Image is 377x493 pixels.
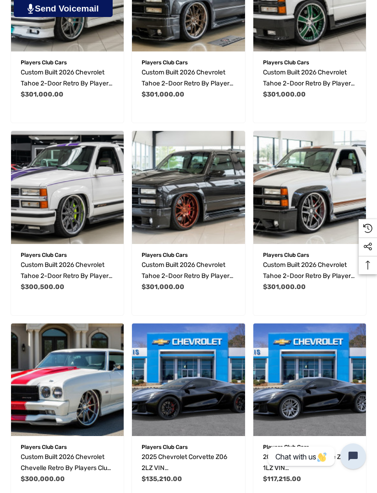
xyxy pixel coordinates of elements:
[263,283,306,291] span: $301,000.00
[359,261,377,270] svg: Top
[21,453,111,483] span: Custom Built 2026 Chevrolet Chevelle Retro by Players Club Cars | REF CVRT0822202501
[142,283,184,291] span: $301,000.00
[253,323,366,436] img: For Sale: 2025 Chevrolet Corvette Z06 1LZ VIN 1G1YD2D32S5606812
[142,57,235,68] p: Players Club Cars
[21,452,114,474] a: Custom Built 2026 Chevrolet Chevelle Retro by Players Club Cars | REF CVRT0822202501,$300,000.00
[263,67,356,89] a: Custom Built 2026 Chevrolet Tahoe 2-Door Retro by Players Club Cars | REF TAH20826202502,$301,000.00
[21,57,114,68] p: Players Club Cars
[142,441,235,453] p: Players Club Cars
[142,91,184,98] span: $301,000.00
[263,452,356,474] a: 2025 Chevrolet Corvette Z06 1LZ VIN 1G1YD2D32S5606812,$117,215.00
[363,242,372,251] svg: Social Media
[142,261,233,302] span: Custom Built 2026 Chevrolet Tahoe 2-Door Retro by Players Club Cars | REF TAH20822202502
[21,68,112,109] span: Custom Built 2026 Chevrolet Tahoe 2-Door Retro by Players Club Cars | REF TAH20826202504
[263,261,354,302] span: Custom Built 2026 Chevrolet Tahoe 2-Door Retro by Players Club Cars | REF TAH20822202501
[11,323,124,436] img: Custom Built 2026 Chevrolet Chevelle Retro by Players Club Cars | REF CVRT0822202501
[28,4,34,14] img: PjwhLS0gR2VuZXJhdG9yOiBHcmF2aXQuaW8gLS0+PHN2ZyB4bWxucz0iaHR0cDovL3d3dy53My5vcmcvMjAwMC9zdmciIHhtb...
[263,441,356,453] p: Players Club Cars
[142,249,235,261] p: Players Club Cars
[11,131,124,244] img: Custom Built 2026 Chevrolet Tahoe 2-Door Retro by Players Club Cars | REF TAH20826202501
[11,323,124,436] a: Custom Built 2026 Chevrolet Chevelle Retro by Players Club Cars | REF CVRT0822202501,$300,000.00
[253,131,366,244] a: Custom Built 2026 Chevrolet Tahoe 2-Door Retro by Players Club Cars | REF TAH20822202501,$301,000.00
[142,452,235,474] a: 2025 Chevrolet Corvette Z06 2LZ VIN 1G1YE2D37S5607208,$135,210.00
[132,131,245,244] a: Custom Built 2026 Chevrolet Tahoe 2-Door Retro by Players Club Cars | REF TAH20822202502,$301,000.00
[253,131,366,244] img: Custom Built 2026 Chevrolet Tahoe 2-Door Retro by Players Club Cars | REF TAH20822202501
[263,57,356,68] p: Players Club Cars
[132,323,245,436] img: For Sale: 2025 Chevrolet Corvette Z06 2LZ VIN 1G1YE2D37S5607208
[21,249,114,261] p: Players Club Cars
[142,67,235,89] a: Custom Built 2026 Chevrolet Tahoe 2-Door Retro by Players Club Cars | REF TAH20826202503,$301,000.00
[263,260,356,282] a: Custom Built 2026 Chevrolet Tahoe 2-Door Retro by Players Club Cars | REF TAH20822202501,$301,000.00
[253,323,366,436] a: 2025 Chevrolet Corvette Z06 1LZ VIN 1G1YD2D32S5606812,$117,215.00
[21,91,63,98] span: $301,000.00
[21,441,114,453] p: Players Club Cars
[263,249,356,261] p: Players Club Cars
[132,323,245,436] a: 2025 Chevrolet Corvette Z06 2LZ VIN 1G1YE2D37S5607208,$135,210.00
[142,475,182,483] span: $135,210.00
[21,475,65,483] span: $300,000.00
[21,67,114,89] a: Custom Built 2026 Chevrolet Tahoe 2-Door Retro by Players Club Cars | REF TAH20826202504,$301,000.00
[263,475,301,483] span: $117,215.00
[142,68,233,109] span: Custom Built 2026 Chevrolet Tahoe 2-Door Retro by Players Club Cars | REF TAH20826202503
[263,68,354,109] span: Custom Built 2026 Chevrolet Tahoe 2-Door Retro by Players Club Cars | REF TAH20826202502
[142,260,235,282] a: Custom Built 2026 Chevrolet Tahoe 2-Door Retro by Players Club Cars | REF TAH20822202502,$301,000.00
[363,224,372,233] svg: Recently Viewed
[21,283,64,291] span: $300,500.00
[11,131,124,244] a: Custom Built 2026 Chevrolet Tahoe 2-Door Retro by Players Club Cars | REF TAH20826202501,$300,500.00
[21,261,112,302] span: Custom Built 2026 Chevrolet Tahoe 2-Door Retro by Players Club Cars | REF TAH20826202501
[263,91,306,98] span: $301,000.00
[132,131,245,244] img: Custom Built 2026 Chevrolet Tahoe 2-Door Retro by Players Club Cars | REF TAH20822202502
[21,260,114,282] a: Custom Built 2026 Chevrolet Tahoe 2-Door Retro by Players Club Cars | REF TAH20826202501,$300,500.00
